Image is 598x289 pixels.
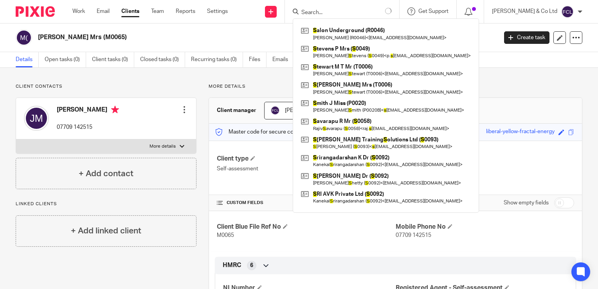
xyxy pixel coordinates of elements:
[207,7,228,15] a: Settings
[45,52,86,67] a: Open tasks (0)
[24,106,49,131] img: svg%3E
[285,108,350,113] span: [PERSON_NAME] & Co Ltd
[176,7,195,15] a: Reports
[16,201,196,207] p: Linked clients
[492,7,557,15] p: [PERSON_NAME] & Co Ltd
[217,223,395,231] h4: Client Blue File Ref No
[16,52,39,67] a: Details
[250,262,253,269] span: 6
[561,5,574,18] img: svg%3E
[92,52,134,67] a: Client tasks (0)
[217,233,234,238] span: M0065
[249,52,267,67] a: Files
[217,107,256,114] h3: Client manager
[396,155,574,163] h4: Address
[209,83,582,90] p: More details
[79,168,133,180] h4: + Add contact
[418,9,448,14] span: Get Support
[396,165,574,173] p: [STREET_ADDRESS]
[111,106,119,114] i: Primary
[16,83,196,90] p: Client contacts
[385,8,391,14] svg: Results are loading
[396,223,574,231] h4: Mobile Phone No
[223,261,241,269] span: HMRC
[57,106,119,116] h4: [PERSON_NAME]
[38,33,402,42] h2: [PERSON_NAME] Mrs (M0065)
[217,155,395,163] h4: Client type
[270,106,280,115] img: svg%3E
[486,128,555,137] div: liberal-yellow-fractal-energy
[16,6,55,17] img: Pixie
[151,7,164,15] a: Team
[217,165,395,173] p: Self-assessment
[16,29,32,46] img: svg%3E
[72,7,85,15] a: Work
[504,199,549,207] label: Show empty fields
[149,143,176,150] p: More details
[71,225,141,237] h4: + Add linked client
[272,52,294,67] a: Emails
[57,123,119,131] p: 07709 142515
[121,7,139,15] a: Clients
[217,200,395,206] h4: CUSTOM FIELDS
[396,173,574,181] p: [PERSON_NAME], PR5 6XQ
[191,52,243,67] a: Recurring tasks (0)
[215,128,350,136] p: Master code for secure communications and files
[97,7,110,15] a: Email
[301,9,371,16] input: Search
[140,52,185,67] a: Closed tasks (0)
[504,31,549,44] a: Create task
[396,233,431,238] span: 07709 142515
